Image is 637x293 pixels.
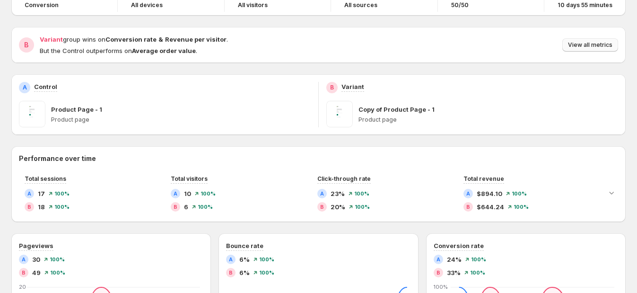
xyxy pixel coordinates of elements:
[470,270,485,275] span: 100%
[477,189,502,198] span: $894.10
[355,204,370,210] span: 100%
[326,101,353,127] img: Copy of Product Page - 1
[198,204,213,210] span: 100%
[354,191,369,196] span: 100%
[358,105,435,114] p: Copy of Product Page - 1
[158,36,163,43] strong: &
[512,191,527,196] span: 100%
[259,257,274,262] span: 100%
[32,255,40,264] span: 30
[229,257,233,262] h2: A
[568,41,612,49] span: View all metrics
[24,40,29,50] h2: B
[105,36,157,43] strong: Conversion rate
[451,1,469,9] span: 50/50
[22,257,26,262] h2: A
[40,36,63,43] span: Variant
[34,82,57,91] p: Control
[51,105,102,114] p: Product Page - 1
[331,189,345,198] span: 23%
[434,284,448,290] text: 100%
[184,202,188,212] span: 6
[317,175,371,182] span: Click-through rate
[344,1,377,9] h4: All sources
[239,268,250,277] span: 6%
[174,204,177,210] h2: B
[226,241,263,250] h3: Bounce rate
[50,270,65,275] span: 100%
[174,191,177,196] h2: A
[320,191,324,196] h2: A
[40,47,197,54] span: But the Control outperforms on .
[19,154,618,163] h2: Performance over time
[54,204,70,210] span: 100%
[201,191,216,196] span: 100%
[447,255,462,264] span: 24%
[466,191,470,196] h2: A
[27,191,31,196] h2: A
[22,270,26,275] h2: B
[239,255,250,264] span: 6%
[19,284,26,290] text: 20
[605,186,618,199] button: Expand chart
[50,257,65,262] span: 100%
[32,268,41,277] span: 49
[229,270,233,275] h2: B
[27,204,31,210] h2: B
[434,241,484,250] h3: Conversion rate
[447,268,461,277] span: 33%
[341,82,364,91] p: Variant
[466,204,470,210] h2: B
[40,36,228,43] span: group wins on .
[132,47,196,54] strong: Average order value
[331,202,345,212] span: 20%
[558,1,612,9] span: 10 days 55 minutes
[436,257,440,262] h2: A
[51,116,311,124] p: Product page
[184,189,191,198] span: 10
[358,116,618,124] p: Product page
[165,36,227,43] strong: Revenue per visitor
[23,84,27,91] h2: A
[25,1,59,9] span: Conversion
[477,202,504,212] span: $644.24
[471,257,486,262] span: 100%
[25,175,66,182] span: Total sessions
[19,101,45,127] img: Product Page - 1
[38,202,45,212] span: 18
[54,191,70,196] span: 100%
[171,175,208,182] span: Total visitors
[38,189,45,198] span: 17
[131,1,163,9] h4: All devices
[514,204,529,210] span: 100%
[320,204,324,210] h2: B
[259,270,274,275] span: 100%
[19,241,53,250] h3: Pageviews
[562,38,618,52] button: View all metrics
[238,1,268,9] h4: All visitors
[436,270,440,275] h2: B
[463,175,504,182] span: Total revenue
[330,84,334,91] h2: B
